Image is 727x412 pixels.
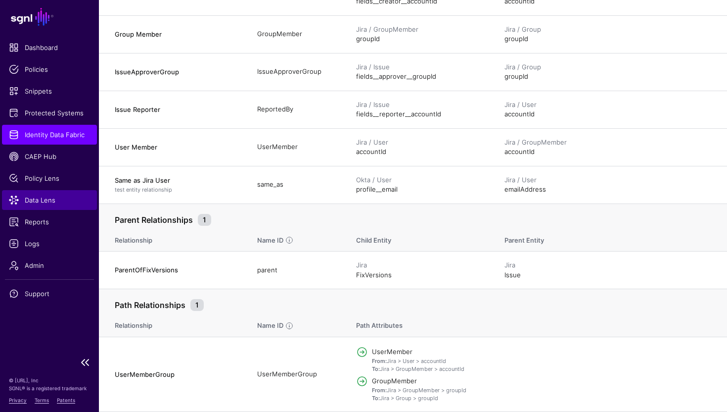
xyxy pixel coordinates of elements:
[112,299,188,311] span: Path Relationships
[2,59,97,79] a: Policies
[247,91,346,128] td: ReportedBy
[9,260,90,270] span: Admin
[346,53,495,91] td: fields__approver__groupId
[504,175,711,185] div: Jira / User
[99,311,247,337] th: Relationship
[504,138,711,157] div: accountId
[9,217,90,227] span: Reports
[9,384,90,392] p: SGNL® is a registered trademark
[504,100,711,110] div: Jira / User
[115,186,237,194] p: test entity relationship
[356,100,485,110] div: Jira / Issue
[504,260,711,270] div: Jira
[504,62,711,82] div: groupId
[372,365,380,372] strong: To:
[356,175,485,185] div: Okta / User
[372,387,387,394] strong: From:
[9,195,90,205] span: Data Lens
[2,234,97,254] a: Logs
[9,130,90,140] span: Identity Data Fabric
[9,152,90,161] span: CAEP Hub
[6,6,93,28] a: SGNL
[9,397,27,403] a: Privacy
[190,299,204,311] small: 1
[99,226,247,252] th: Relationship
[256,321,284,331] div: Name ID
[256,236,284,246] div: Name ID
[346,166,495,204] td: profile__email
[57,397,75,403] a: Patents
[247,128,346,166] td: UserMember
[356,62,485,72] div: Jira / Issue
[372,347,711,356] h4: UserMember
[9,64,90,74] span: Policies
[2,81,97,101] a: Snippets
[356,260,485,270] div: Jira
[346,91,495,128] td: fields__reporter__accountId
[9,86,90,96] span: Snippets
[504,175,711,195] div: emailAddress
[247,15,346,53] td: GroupMember
[115,370,237,379] h4: UserMemberGroup
[115,176,237,185] h4: Same as Jira User
[346,252,495,289] td: FixVersions
[346,311,727,337] th: Path Attributes
[35,397,49,403] a: Terms
[2,103,97,123] a: Protected Systems
[2,190,97,210] a: Data Lens
[372,357,711,373] p: Jira > User > accountId Jira > GroupMember > accountId
[115,30,237,39] h4: Group Member
[115,67,237,76] h4: IssueApproverGroup
[356,138,485,148] div: Jira / User
[247,53,346,91] td: IssueApproverGroup
[2,38,97,57] a: Dashboard
[9,289,90,299] span: Support
[372,358,387,364] strong: From:
[372,386,711,403] p: Jira > GroupMember > groupId Jira > Group > groupId
[112,214,195,226] span: Parent Relationships
[495,226,727,252] th: Parent Entity
[247,166,346,204] td: same_as
[356,25,485,35] div: Jira / GroupMember
[198,214,211,226] small: 1
[346,15,495,53] td: groupId
[504,62,711,72] div: Jira / Group
[504,25,711,35] div: Jira / Group
[2,256,97,275] a: Admin
[346,226,495,252] th: Child Entity
[504,138,711,148] div: Jira / GroupMember
[504,100,711,119] div: accountId
[504,25,711,44] div: groupId
[2,147,97,166] a: CAEP Hub
[115,143,237,152] h4: User Member
[9,239,90,249] span: Logs
[9,108,90,118] span: Protected Systems
[2,125,97,145] a: Identity Data Fabric
[9,173,90,183] span: Policy Lens
[2,168,97,188] a: Policy Lens
[346,128,495,166] td: accountId
[2,212,97,232] a: Reports
[372,395,380,402] strong: To:
[247,252,346,289] td: parent
[9,43,90,52] span: Dashboard
[247,337,346,412] td: UserMemberGroup
[9,376,90,384] p: © [URL], Inc
[115,265,237,274] h4: ParentOfFixVersions
[115,105,237,114] h4: Issue Reporter
[372,376,711,385] h4: GroupMember
[504,260,711,280] div: Issue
